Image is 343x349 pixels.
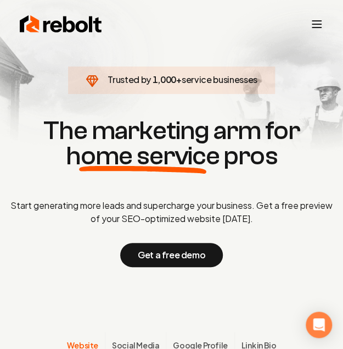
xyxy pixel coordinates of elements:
[306,312,332,338] div: Open Intercom Messenger
[9,199,334,225] p: Start generating more leads and supercharge your business. Get a free preview of your SEO-optimiz...
[9,118,334,168] h1: The marketing arm for pros
[176,74,182,85] span: +
[108,74,151,85] span: Trusted by
[120,243,223,267] button: Get a free demo
[153,73,176,86] span: 1,000
[182,74,257,85] span: service businesses
[20,13,102,35] img: Rebolt Logo
[66,143,220,169] span: home service
[310,18,323,31] button: Toggle mobile menu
